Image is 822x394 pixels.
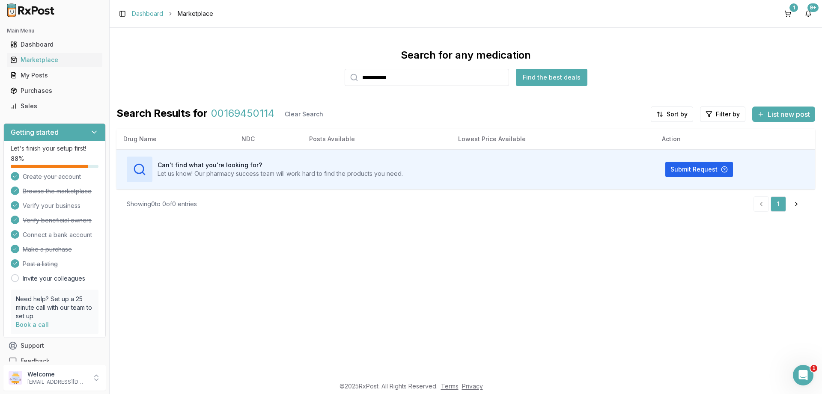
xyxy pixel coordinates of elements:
button: 1 [781,7,795,21]
span: 88 % [11,154,24,163]
th: Posts Available [302,129,451,149]
a: List new post [752,111,815,119]
span: Create your account [23,172,81,181]
span: Make a purchase [23,245,72,254]
a: Dashboard [7,37,102,52]
a: Marketplace [7,52,102,68]
button: Feedback [3,353,106,369]
a: Privacy [462,382,483,390]
h3: Getting started [11,127,59,137]
span: Post a listing [23,260,58,268]
button: Support [3,338,106,353]
img: User avatar [9,371,22,385]
div: Dashboard [10,40,99,49]
button: Marketplace [3,53,106,67]
a: Sales [7,98,102,114]
div: Showing 0 to 0 of 0 entries [127,200,197,208]
button: Sort by [651,107,693,122]
a: Go to next page [788,196,805,212]
a: Invite your colleagues [23,274,85,283]
button: Clear Search [278,107,330,122]
p: Let's finish your setup first! [11,144,98,153]
th: Lowest Price Available [451,129,655,149]
span: Marketplace [178,9,213,18]
iframe: Intercom live chat [793,365,813,385]
span: Browse the marketplace [23,187,92,196]
h2: Main Menu [7,27,102,34]
button: Purchases [3,84,106,98]
nav: pagination [753,196,805,212]
div: My Posts [10,71,99,80]
span: 00169450114 [211,107,274,122]
button: Dashboard [3,38,106,51]
div: Sales [10,102,99,110]
a: Dashboard [132,9,163,18]
div: Purchases [10,86,99,95]
a: 1 [771,196,786,212]
div: 1 [789,3,798,12]
div: Search for any medication [401,48,531,62]
a: Terms [441,382,459,390]
div: Marketplace [10,56,99,64]
span: Verify your business [23,201,80,210]
button: Sales [3,99,106,113]
p: [EMAIL_ADDRESS][DOMAIN_NAME] [27,379,87,385]
span: Filter by [716,110,740,118]
a: Purchases [7,83,102,98]
div: 9+ [807,3,819,12]
h3: Can't find what you're looking for? [158,161,403,169]
p: Welcome [27,370,87,379]
button: List new post [752,107,815,122]
button: Filter by [700,107,745,122]
p: Let us know! Our pharmacy success team will work hard to find the products you need. [158,169,403,178]
span: Connect a bank account [23,231,92,239]
a: Book a call [16,321,49,328]
button: Find the best deals [516,69,587,86]
img: RxPost Logo [3,3,58,17]
nav: breadcrumb [132,9,213,18]
th: NDC [235,129,302,149]
button: My Posts [3,68,106,82]
span: List new post [768,109,810,119]
p: Need help? Set up a 25 minute call with our team to set up. [16,295,93,320]
button: 9+ [801,7,815,21]
span: 1 [810,365,817,372]
th: Action [655,129,815,149]
span: Feedback [21,357,50,365]
button: Submit Request [665,162,733,177]
th: Drug Name [116,129,235,149]
a: My Posts [7,68,102,83]
span: Verify beneficial owners [23,216,92,225]
span: Search Results for [116,107,208,122]
span: Sort by [667,110,688,118]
